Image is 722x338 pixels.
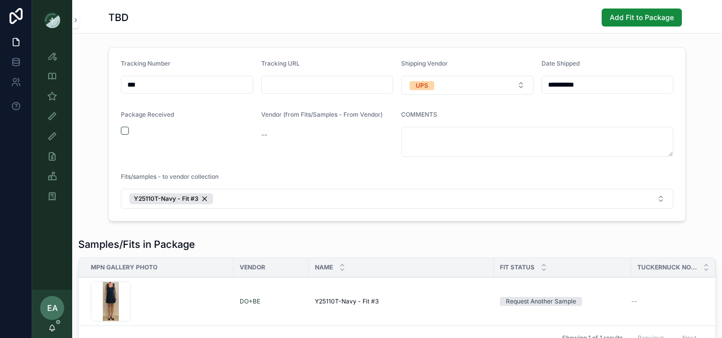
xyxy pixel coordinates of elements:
[121,60,170,67] span: Tracking Number
[631,297,637,305] span: --
[44,12,60,28] img: App logo
[108,11,128,25] h1: TBD
[610,13,674,23] span: Add Fit to Package
[602,9,682,27] button: Add Fit to Package
[261,130,267,140] span: --
[134,195,199,203] span: Y25110T-Navy - Fit #3
[416,81,428,90] div: UPS
[240,263,265,271] span: Vendor
[121,173,219,180] span: Fits/samples - to vendor collection
[129,193,213,204] button: Unselect 3225
[261,111,383,118] span: Vendor (from Fits/Samples - From Vendor)
[401,76,533,95] button: Select Button
[47,302,58,314] span: EA
[32,40,72,218] div: scrollable content
[500,263,534,271] span: Fit Status
[637,263,697,271] span: Tuckernuck Notes
[401,111,437,118] span: COMMENTS
[541,60,580,67] span: Date Shipped
[401,60,448,67] span: Shipping Vendor
[78,237,195,251] h1: Samples/Fits in Package
[261,60,300,67] span: Tracking URL
[121,111,174,118] span: Package Received
[506,297,576,306] div: Request Another Sample
[91,263,157,271] span: MPN Gallery Photo
[240,297,260,305] a: DO+BE
[315,297,379,305] span: Y25110T-Navy - Fit #3
[315,263,333,271] span: Name
[121,189,673,209] button: Select Button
